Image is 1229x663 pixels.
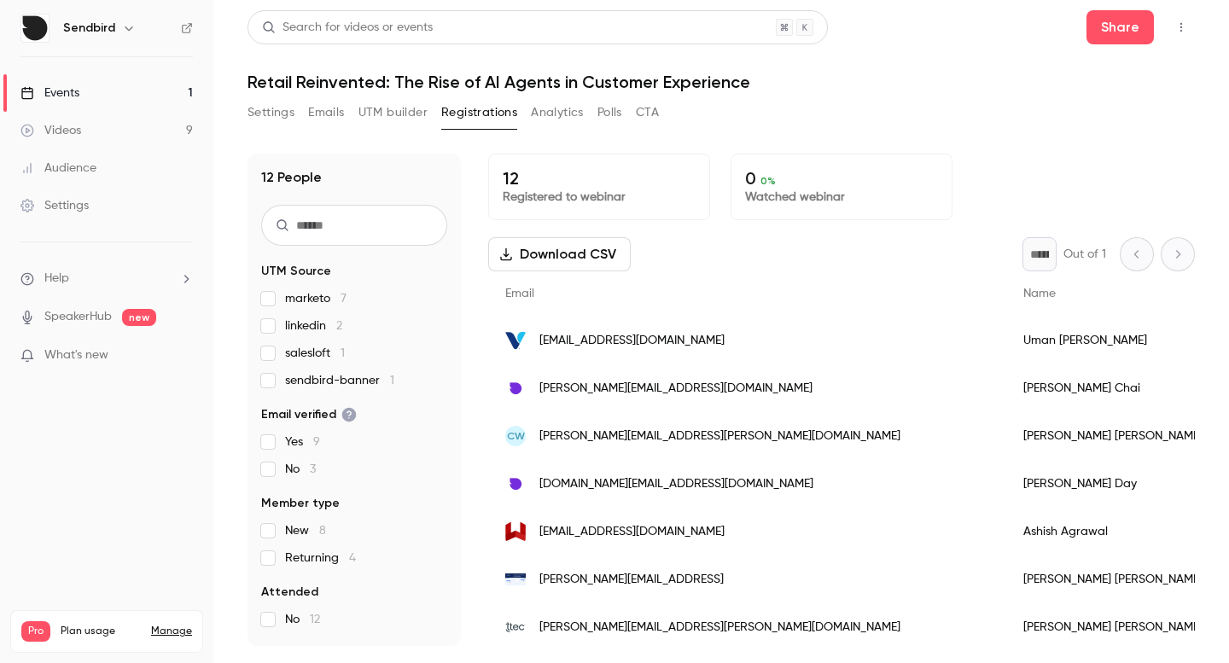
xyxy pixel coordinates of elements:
p: Registered to webinar [503,189,696,206]
button: Registrations [441,99,517,126]
span: 2 [336,320,342,332]
span: [DOMAIN_NAME][EMAIL_ADDRESS][DOMAIN_NAME] [539,475,813,493]
span: salesloft [285,345,345,362]
button: Analytics [531,99,584,126]
button: Settings [248,99,294,126]
span: 12 [310,614,320,625]
span: 1 [341,347,345,359]
span: UTM Source [261,263,331,280]
span: Returning [285,550,356,567]
div: Uman [PERSON_NAME] [1006,317,1220,364]
img: sendbird.com [505,378,526,398]
img: vitaminshoppe.com [505,330,526,351]
span: 1 [390,375,394,387]
h1: Retail Reinvented: The Rise of AI Agents in Customer Experience [248,72,1195,92]
span: 8 [319,525,326,537]
span: New [285,522,326,539]
span: [PERSON_NAME][EMAIL_ADDRESS][DOMAIN_NAME] [539,380,813,398]
p: 0 [745,168,938,189]
span: marketo [285,290,347,307]
span: sendbird-banner [285,372,394,389]
a: Manage [151,625,192,638]
span: 9 [313,436,320,448]
div: [PERSON_NAME] [PERSON_NAME] [1006,603,1220,651]
div: Search for videos or events [262,19,433,37]
span: Help [44,270,69,288]
div: [PERSON_NAME] Day [1006,460,1220,508]
button: Download CSV [488,237,631,271]
h6: Sendbird [63,20,115,37]
span: [PERSON_NAME][EMAIL_ADDRESS] [539,571,724,589]
button: Share [1086,10,1154,44]
span: [PERSON_NAME][EMAIL_ADDRESS][PERSON_NAME][DOMAIN_NAME] [539,619,900,637]
div: [PERSON_NAME] Chai [1006,364,1220,412]
span: Yes [285,433,320,451]
span: Email verified [261,406,357,423]
img: wesence.com [505,521,526,542]
span: Pro [21,621,50,642]
span: No [285,611,320,628]
div: [PERSON_NAME] [PERSON_NAME] [1006,412,1220,460]
div: [PERSON_NAME] [PERSON_NAME] [1006,555,1220,603]
span: new [122,309,156,326]
img: ttec.com [505,622,526,632]
span: [EMAIL_ADDRESS][DOMAIN_NAME] [539,332,725,350]
span: linkedin [285,317,342,334]
div: Events [20,84,79,102]
li: help-dropdown-opener [20,270,193,288]
img: alhena.ai [505,573,526,585]
span: Plan usage [61,625,141,638]
span: [PERSON_NAME][EMAIL_ADDRESS][PERSON_NAME][DOMAIN_NAME] [539,427,900,445]
span: [EMAIL_ADDRESS][DOMAIN_NAME] [539,523,725,541]
button: Polls [597,99,622,126]
p: Out of 1 [1063,246,1106,263]
span: 0 % [760,175,776,187]
div: Settings [20,197,89,214]
button: Emails [308,99,344,126]
span: Attended [261,584,318,601]
span: Views [261,645,294,662]
p: Watched webinar [745,189,938,206]
div: Videos [20,122,81,139]
h1: 12 People [261,167,322,188]
span: 3 [310,463,316,475]
span: CW [507,428,525,444]
span: Member type [261,495,340,512]
a: SpeakerHub [44,308,112,326]
button: CTA [636,99,659,126]
iframe: Noticeable Trigger [172,348,193,363]
span: 4 [349,552,356,564]
span: What's new [44,346,108,364]
button: UTM builder [358,99,428,126]
p: 12 [503,168,696,189]
span: No [285,461,316,478]
span: Email [505,288,534,300]
img: Sendbird [21,15,49,42]
img: sendbird.com [505,474,526,494]
span: Name [1023,288,1056,300]
span: 7 [341,293,347,305]
div: Audience [20,160,96,177]
div: Ashish Agrawal [1006,508,1220,555]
